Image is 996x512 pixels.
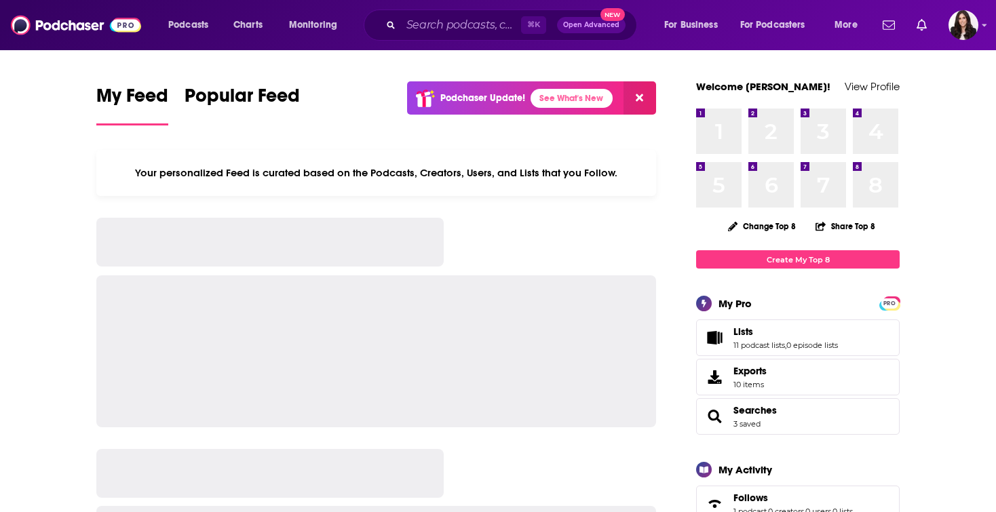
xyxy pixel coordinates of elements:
[531,89,613,108] a: See What's New
[701,368,728,387] span: Exports
[740,16,805,35] span: For Podcasters
[835,16,858,35] span: More
[949,10,978,40] button: Show profile menu
[563,22,619,28] span: Open Advanced
[96,150,656,196] div: Your personalized Feed is curated based on the Podcasts, Creators, Users, and Lists that you Follow.
[696,80,830,93] a: Welcome [PERSON_NAME]!
[733,492,768,504] span: Follows
[733,365,767,377] span: Exports
[949,10,978,40] span: Logged in as RebeccaShapiro
[377,9,650,41] div: Search podcasts, credits, & more...
[733,492,853,504] a: Follows
[825,14,875,36] button: open menu
[701,328,728,347] a: Lists
[600,8,625,21] span: New
[185,84,300,125] a: Popular Feed
[696,319,900,356] span: Lists
[168,16,208,35] span: Podcasts
[159,14,226,36] button: open menu
[877,14,900,37] a: Show notifications dropdown
[233,16,263,35] span: Charts
[96,84,168,115] span: My Feed
[733,419,761,429] a: 3 saved
[733,326,753,338] span: Lists
[185,84,300,115] span: Popular Feed
[696,398,900,435] span: Searches
[696,359,900,395] a: Exports
[440,92,525,104] p: Podchaser Update!
[785,340,786,350] span: ,
[911,14,932,37] a: Show notifications dropdown
[731,14,825,36] button: open menu
[845,80,900,93] a: View Profile
[733,326,838,338] a: Lists
[881,298,898,309] span: PRO
[225,14,271,36] a: Charts
[280,14,355,36] button: open menu
[733,404,777,416] a: Searches
[401,14,521,36] input: Search podcasts, credits, & more...
[949,10,978,40] img: User Profile
[655,14,735,36] button: open menu
[733,340,785,350] a: 11 podcast lists
[696,250,900,269] a: Create My Top 8
[96,84,168,125] a: My Feed
[701,407,728,426] a: Searches
[720,218,804,235] button: Change Top 8
[815,213,876,239] button: Share Top 8
[11,12,141,38] img: Podchaser - Follow, Share and Rate Podcasts
[557,17,626,33] button: Open AdvancedNew
[289,16,337,35] span: Monitoring
[664,16,718,35] span: For Business
[521,16,546,34] span: ⌘ K
[786,340,838,350] a: 0 episode lists
[719,463,772,476] div: My Activity
[881,298,898,308] a: PRO
[719,297,752,310] div: My Pro
[733,380,767,389] span: 10 items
